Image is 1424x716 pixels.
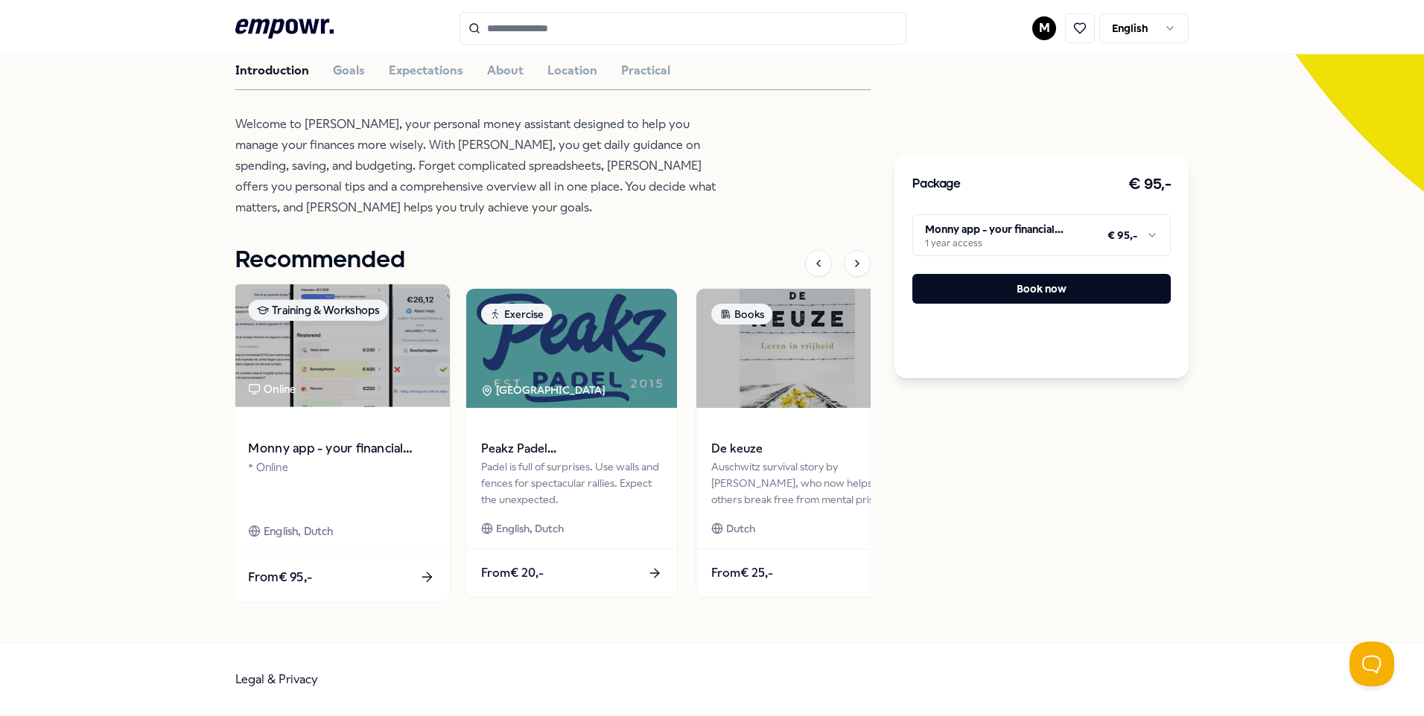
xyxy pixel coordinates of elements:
div: * Online [248,458,434,510]
div: [GEOGRAPHIC_DATA] [481,382,608,398]
button: Book now [912,274,1171,304]
div: Exercise [481,304,552,325]
button: Introduction [235,61,309,80]
img: package image [233,284,450,407]
span: From € 25,- [711,563,773,583]
div: Books [711,304,772,325]
button: M [1032,16,1056,40]
button: Practical [621,61,670,80]
a: package imageExercise[GEOGRAPHIC_DATA] Peakz Padel [GEOGRAPHIC_DATA]Padel is full of surprises. U... [465,288,678,598]
h3: Package [912,175,960,194]
button: About [487,61,524,80]
img: package image [696,289,907,408]
span: De keuze [711,439,892,458]
img: package image [466,289,677,408]
div: Training & Workshops [248,299,387,321]
span: Peakz Padel [GEOGRAPHIC_DATA] [481,439,662,458]
p: Welcome to [PERSON_NAME], your personal money assistant designed to help you manage your finances... [235,114,719,218]
iframe: Help Scout Beacon - Open [1350,642,1394,686]
div: Auschwitz survival story by [PERSON_NAME], who now helps others break free from mental prisons as... [711,458,892,508]
div: Online [248,380,296,397]
span: Monny app - your financial assistent [248,439,434,458]
span: English, Dutch [496,520,564,537]
h3: € 95,- [1128,173,1171,196]
span: English, Dutch [264,522,334,540]
button: Location [547,61,597,80]
span: Dutch [726,520,755,537]
a: package imageBooksDe keuzeAuschwitz survival story by [PERSON_NAME], who now helps others break f... [696,288,908,598]
h1: Recommended [235,242,405,279]
input: Search for products, categories or subcategories [460,12,906,45]
a: package imageTraining & WorkshopsOnlineMonny app - your financial assistent* OnlineEnglish, Dutch... [232,284,451,603]
span: From € 20,- [481,563,544,583]
div: Padel is full of surprises. Use walls and fences for spectacular rallies. Expect the unexpected. [481,458,662,508]
a: Legal & Privacy [235,672,318,686]
button: Goals [333,61,365,80]
span: From € 95,- [248,567,311,586]
button: Expectations [389,61,463,80]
